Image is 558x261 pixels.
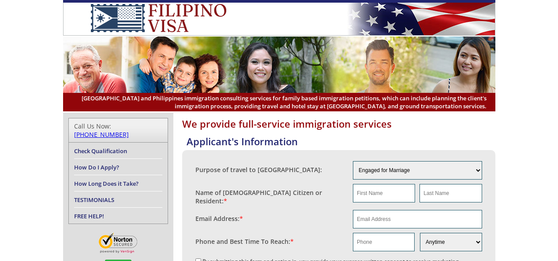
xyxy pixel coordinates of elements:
[74,163,119,171] a: How Do I Apply?
[420,233,482,251] select: Phone and Best Reach Time are required.
[74,122,162,139] div: Call Us Now:
[74,180,139,187] a: How Long Does it Take?
[187,135,495,148] h4: Applicant's Information
[74,212,104,220] a: FREE HELP!
[195,165,322,174] label: Purpose of travel to [GEOGRAPHIC_DATA]:
[72,94,487,110] span: [GEOGRAPHIC_DATA] and Philippines immigration consulting services for family based immigration pe...
[353,233,415,251] input: Phone
[353,210,482,228] input: Email Address
[182,117,495,130] h1: We provide full-service immigration services
[419,184,482,202] input: Last Name
[74,147,127,155] a: Check Qualification
[74,130,129,139] a: [PHONE_NUMBER]
[195,237,294,246] label: Phone and Best Time To Reach:
[353,184,415,202] input: First Name
[195,214,243,223] label: Email Address:
[195,188,345,205] label: Name of [DEMOGRAPHIC_DATA] Citizen or Resident:
[74,196,114,204] a: TESTIMONIALS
